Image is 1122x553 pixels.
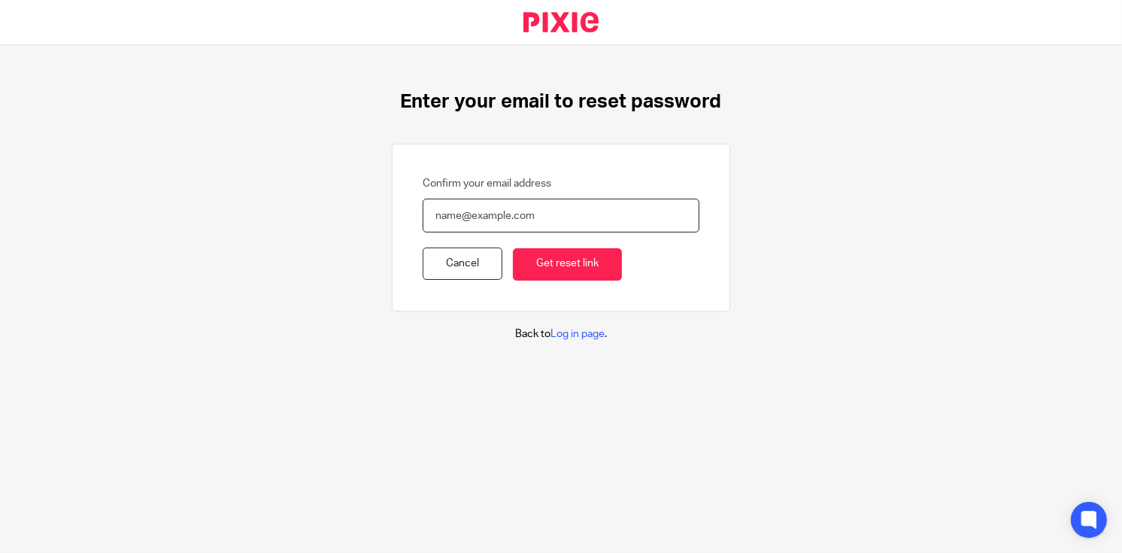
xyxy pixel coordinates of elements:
[423,248,502,280] a: Cancel
[401,90,722,114] h1: Enter your email to reset password
[423,199,699,232] input: name@example.com
[515,327,607,342] p: Back to .
[513,248,622,281] input: Get reset link
[550,329,605,339] a: Log in page
[423,176,551,191] label: Confirm your email address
